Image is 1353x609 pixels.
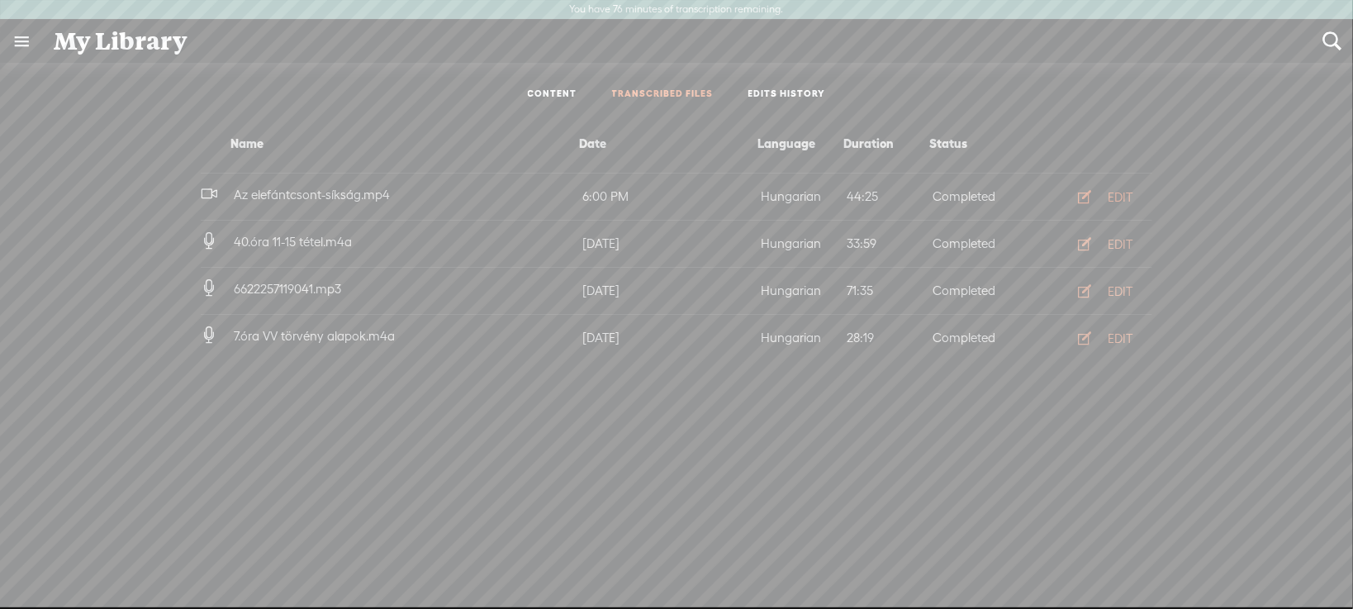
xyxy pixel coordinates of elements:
div: [DATE] [579,234,757,254]
div: Duration [840,134,926,154]
span: Az elefántcsont-síkság.mp4 [230,188,393,202]
div: Language [754,134,840,154]
button: EDIT [1055,231,1146,257]
button: EDIT [1055,183,1146,210]
div: 6:00 PM [579,187,757,207]
div: [DATE] [579,328,757,348]
div: EDIT [1108,283,1132,300]
div: Completed [929,281,1015,301]
span: 7.óra VV törvény alapok.m4a [230,329,398,343]
div: Hungarian [757,281,843,301]
div: Hungarian [757,328,843,348]
div: Name [201,134,576,154]
div: Completed [929,234,1015,254]
div: EDIT [1108,236,1132,253]
span: 40.óra 11-15 tétel.m4a [230,235,355,249]
div: Status [926,134,1012,154]
span: 6622257119041.mp3 [230,282,344,296]
div: Completed [929,328,1015,348]
div: EDIT [1108,331,1132,347]
div: Hungarian [757,187,843,207]
div: 71:35 [843,281,929,301]
a: EDITS HISTORY [748,88,826,102]
div: 28:19 [843,328,929,348]
button: EDIT [1055,325,1146,351]
a: TRANSCRIBED FILES [612,88,714,102]
button: EDIT [1055,278,1146,304]
a: CONTENT [528,88,577,102]
div: Date [576,134,754,154]
div: My Library [42,20,1311,63]
div: Hungarian [757,234,843,254]
div: Completed [929,187,1015,207]
div: 44:25 [843,187,929,207]
div: EDIT [1108,189,1132,206]
label: You have 76 minutes of transcription remaining. [570,3,784,17]
div: 33:59 [843,234,929,254]
div: [DATE] [579,281,757,301]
